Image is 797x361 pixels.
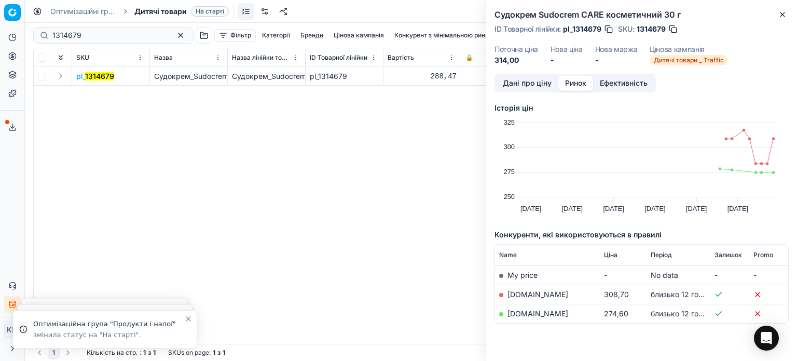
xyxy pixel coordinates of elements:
button: Ефективність [593,76,654,91]
div: Судокрем_Sudocrem_CARE_косметичний_30_г_ [232,71,301,82]
span: Promo [753,251,773,259]
dd: - [551,55,583,65]
dt: Нова ціна [551,46,583,53]
strong: з [217,349,221,357]
span: Дитячі товариНа старті [134,6,229,17]
text: [DATE] [644,205,665,212]
nav: pagination [33,346,74,359]
strong: з [148,349,151,357]
span: pl_ [76,71,114,82]
span: На старті [191,6,229,17]
span: SKU [76,54,89,62]
button: Цінова кампанія [329,29,388,42]
span: Дитячі товари _ Traffic [650,55,728,65]
dd: - [595,55,638,65]
button: Expand [54,70,67,82]
span: SKUs on page : [168,349,211,357]
text: [DATE] [562,205,583,212]
span: SKU : [618,25,635,33]
span: Назва лінійки товарів [232,54,291,62]
button: Бренди [296,29,327,42]
h2: Судокрем Sudocrem CARE косметичний 30 г [494,8,789,21]
h5: Історія цін [494,103,789,113]
div: Оптимізаційна група "Продукти і напої" [33,319,184,329]
button: Ринок [558,76,593,91]
a: Оптимізаційні групи [50,6,117,17]
strong: 1 [223,349,225,357]
dt: Поточна ціна [494,46,538,53]
button: pl_1314679 [76,71,114,82]
dt: Нова маржа [595,46,638,53]
button: Close toast [182,313,195,325]
dd: 314,00 [494,55,538,65]
span: Name [499,251,517,259]
h5: Конкуренти, які використовуються в правилі [494,230,789,240]
td: - [600,265,647,285]
button: Expand all [54,51,67,64]
span: 🔒 [465,54,473,62]
button: Go to previous page [33,346,46,359]
span: Вартість [388,54,414,62]
text: 300 [504,143,515,151]
span: Період [651,251,672,259]
input: Пошук по SKU або назві [52,30,166,41]
text: 325 [504,118,515,126]
span: ID Товарної лінійки [310,54,367,62]
text: 275 [504,168,515,176]
div: 288,47 [388,71,457,82]
span: 1314679 [637,24,666,34]
span: ID Товарної лінійки : [494,25,561,33]
span: pl_1314679 [563,24,601,34]
button: Категорії [258,29,294,42]
strong: 1 [153,349,156,357]
mark: 1314679 [85,72,114,81]
a: [DOMAIN_NAME] [507,309,568,318]
span: My price [507,271,538,279]
div: Open Intercom Messenger [754,326,779,351]
td: - [749,265,788,285]
span: Судокрем_Sudocrem_CARE_косметичний_30_г_ [154,72,321,81]
td: No data [647,265,710,285]
text: [DATE] [727,205,748,212]
span: Залишок [714,251,742,259]
button: Go to next page [62,346,74,359]
div: змінила статус на "На старті". [33,330,184,340]
span: Кількість на стр. [87,349,138,357]
strong: 1 [143,349,146,357]
button: Фільтр [214,29,256,42]
button: Конкурент з мінімальною ринковою ціною [390,29,528,42]
div: pl_1314679 [310,71,379,82]
text: 250 [504,193,515,200]
text: [DATE] [686,205,707,212]
a: [DOMAIN_NAME] [507,290,568,299]
text: [DATE] [603,205,624,212]
span: Дитячі товари [134,6,187,17]
dt: Цінова кампанія [650,46,728,53]
button: Дані про ціну [496,76,558,91]
div: : [87,349,156,357]
text: [DATE] [520,205,541,212]
button: 1 [48,346,60,359]
button: КM [4,322,21,338]
td: - [710,265,749,285]
span: близько 12 годин тому [651,309,731,318]
span: 274,60 [604,309,628,318]
span: Назва [154,54,173,62]
span: Ціна [604,251,617,259]
span: 308,70 [604,290,629,299]
nav: breadcrumb [50,6,229,17]
span: близько 12 годин тому [651,290,731,299]
strong: 1 [213,349,215,357]
span: КM [5,322,20,338]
